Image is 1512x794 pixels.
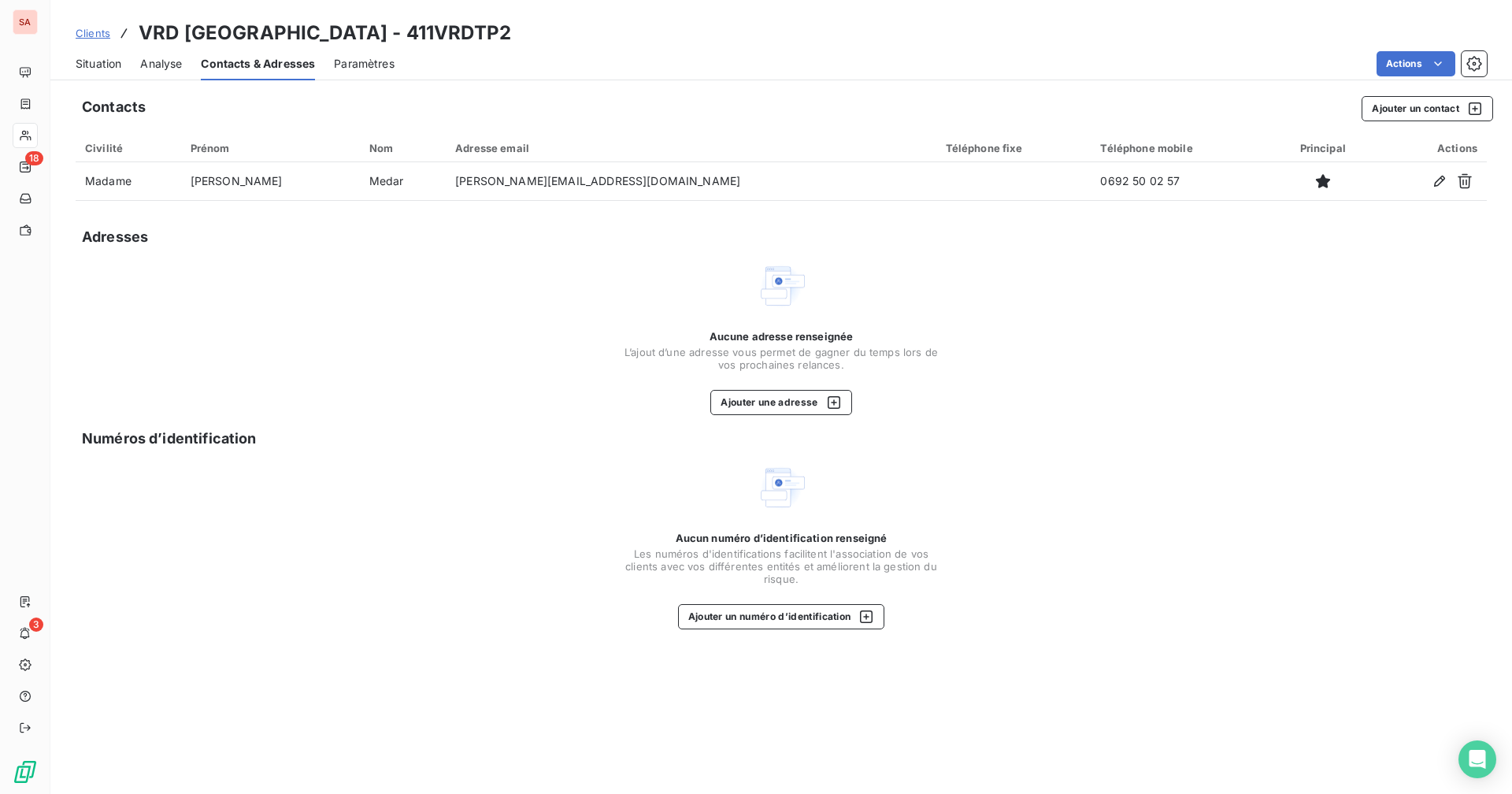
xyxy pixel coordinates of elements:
span: Les numéros d'identifications facilitent l'association de vos clients avec vos différentes entité... [624,547,939,585]
span: Aucune adresse renseignée [710,330,854,343]
div: Prénom [191,142,350,154]
span: Clients [76,27,110,39]
div: Civilité [85,142,172,154]
div: Adresse email [455,142,926,154]
h5: Numéros d’identification [82,428,257,450]
div: Téléphone fixe [946,142,1082,154]
div: Open Intercom Messenger [1458,740,1496,778]
span: 18 [25,151,43,165]
button: Ajouter un contact [1362,96,1493,121]
span: Aucun numéro d’identification renseigné [676,532,888,544]
td: [PERSON_NAME] [181,162,360,200]
span: Analyse [140,56,182,72]
a: Clients [76,25,110,41]
td: Madame [76,162,181,200]
div: Principal [1280,142,1366,154]
h3: VRD [GEOGRAPHIC_DATA] - 411VRDTP2 [139,19,511,47]
img: Logo LeanPay [13,759,38,785]
h5: Contacts [82,96,146,118]
div: Téléphone mobile [1100,142,1261,154]
span: 3 [29,618,43,632]
span: Situation [76,56,121,72]
div: Actions [1384,142,1477,154]
span: Paramètres [334,56,395,72]
button: Ajouter une adresse [710,390,851,415]
div: Nom [369,142,436,154]
button: Ajouter un numéro d’identification [678,604,885,629]
img: Empty state [756,462,806,513]
span: L’ajout d’une adresse vous permet de gagner du temps lors de vos prochaines relances. [624,346,939,371]
td: [PERSON_NAME][EMAIL_ADDRESS][DOMAIN_NAME] [446,162,936,200]
td: Medar [360,162,446,200]
span: Contacts & Adresses [201,56,315,72]
td: 0692 50 02 57 [1091,162,1270,200]
button: Actions [1377,51,1455,76]
h5: Adresses [82,226,148,248]
img: Empty state [756,261,806,311]
div: SA [13,9,38,35]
